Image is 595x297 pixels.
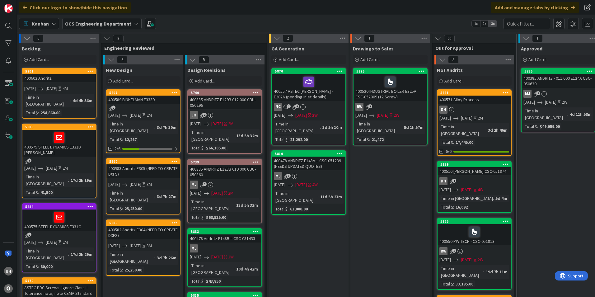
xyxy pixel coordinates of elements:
div: Total $ [190,214,204,221]
div: 5865 [440,219,511,224]
div: 5839 [440,162,511,167]
div: 400589 BINKELMAN E333D [106,96,180,104]
div: 5890 [106,159,180,164]
div: 5833 [188,229,261,234]
div: 5885 [25,125,96,129]
span: : [453,280,454,287]
div: 2M [478,115,483,121]
span: [DATE] [439,257,451,263]
span: Drawings to Sales [353,45,394,52]
div: 5884400575 STEEL DYNAMICS E331C [22,204,96,231]
span: [DATE] [439,115,451,121]
div: 5897 [109,91,180,95]
div: MJ [188,244,261,252]
span: 5 [199,56,209,64]
span: : [68,177,69,184]
div: 5810 [275,152,345,156]
div: uh [4,267,13,276]
div: 2M [63,239,68,246]
span: 5 [448,56,459,64]
div: Time in [GEOGRAPHIC_DATA] [439,265,483,279]
div: Time in [GEOGRAPHIC_DATA] [439,195,493,202]
span: Add Card... [528,57,548,62]
div: 5740 [188,90,261,96]
span: [DATE] [24,85,36,92]
span: : [493,195,494,202]
div: 12,267 [123,136,138,143]
a: 5901400602 Andritz[DATE][DATE]4MTime in [GEOGRAPHIC_DATA]:4d 4h 56mTotal $:254,860.00 [22,68,96,119]
span: Add Card... [444,78,464,84]
div: Total $ [24,109,38,116]
span: 6 [33,35,44,42]
div: Time in [GEOGRAPHIC_DATA] [439,123,485,137]
div: BW [439,247,447,255]
div: Time in [GEOGRAPHIC_DATA] [108,251,154,265]
span: 20 [444,35,455,42]
div: Time in [GEOGRAPHIC_DATA] [24,173,68,187]
span: 1 [364,35,375,42]
div: 5d 1h 57m [402,124,425,131]
div: 5739 [188,159,261,165]
div: JH [188,111,261,119]
span: : [154,254,155,261]
div: Total $ [108,136,122,143]
span: : [70,97,71,104]
span: : [154,124,155,131]
div: Total $ [108,266,122,273]
div: Time in [GEOGRAPHIC_DATA] [274,190,318,204]
div: 5881 [438,90,511,96]
div: 5833400478 Andritz E148B = CSC-051433 [188,229,261,243]
span: : [288,205,288,212]
div: 17,445.00 [454,139,475,146]
div: 2W [228,254,234,260]
span: [DATE] [211,254,223,260]
div: Time in [GEOGRAPHIC_DATA] [523,107,567,121]
span: [DATE] [130,181,141,188]
span: 6/6 [446,148,452,155]
span: : [485,127,486,134]
span: [DATE] [108,181,120,188]
span: : [122,205,123,212]
div: 5885400575 STEEL DYNAMICS E331D [PERSON_NAME] [22,124,96,157]
div: 10d 4h 42m [235,266,260,272]
span: : [234,202,235,209]
div: Time in [GEOGRAPHIC_DATA] [190,262,234,276]
span: Add Card... [279,57,299,62]
div: 3M [147,181,152,188]
span: 2 [536,91,540,95]
div: 400478 ANDRITZ E148A = CSC-051239 (NEEDS UPDATED QUOTES) [272,157,345,170]
div: 5839400516 [PERSON_NAME] CSC-051974 [438,162,511,175]
a: 5740400385 ANDRITZ E129B 012.000 CBU- 050296JH[DATE][DATE]2MTime in [GEOGRAPHIC_DATA]:13d 5h 32mT... [187,89,262,154]
span: : [369,136,370,143]
span: : [453,204,454,210]
a: 5833400478 Andritz E148B = CSC-051433MJ[DATE][DATE]2WTime in [GEOGRAPHIC_DATA]:10d 4h 42mTotal $:... [187,228,262,287]
span: 3x [489,21,497,27]
div: 400385 ANDRITZ - 011.000 E124A CSC- 050639 [522,74,595,88]
span: 2 [203,113,207,117]
div: Total $ [190,144,204,151]
a: 5739400385 ANDRITZ E128B 019.000 CBU- 050360MJ[DATE][DATE]2MTime in [GEOGRAPHIC_DATA]:13d 5h 32mT... [187,159,262,223]
span: : [483,268,484,275]
span: GA Generation [271,45,304,52]
div: 5810400478 ANDRITZ E148A = CSC-051239 (NEEDS UPDATED QUOTES) [272,151,345,170]
div: 80,000 [39,263,54,270]
a: 5839400516 [PERSON_NAME] CSC-051974DH[DATE][DATE]4WTime in [GEOGRAPHIC_DATA]:5d 4mTotal $:16,092 [437,161,512,213]
div: Total $ [190,278,204,285]
div: 400575 STEEL DYNAMICS E331C [22,210,96,231]
div: 25,250.00 [123,266,144,273]
div: 2W [562,99,567,106]
div: 5739400385 ANDRITZ E128B 019.000 CBU- 050360 [188,159,261,179]
div: Total $ [274,136,288,143]
div: Total $ [439,280,453,287]
div: NC [272,103,345,111]
div: 254,860.00 [39,109,62,116]
span: Engineering Reviewed [104,45,259,51]
div: 11d 5h 23m [319,193,344,200]
span: 3 [287,174,291,178]
div: 25,250.00 [123,205,144,212]
span: : [288,136,288,143]
div: 2M [63,165,68,172]
span: Not Andritz [437,67,463,73]
div: 5881 [440,91,511,95]
span: [DATE] [211,120,223,127]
